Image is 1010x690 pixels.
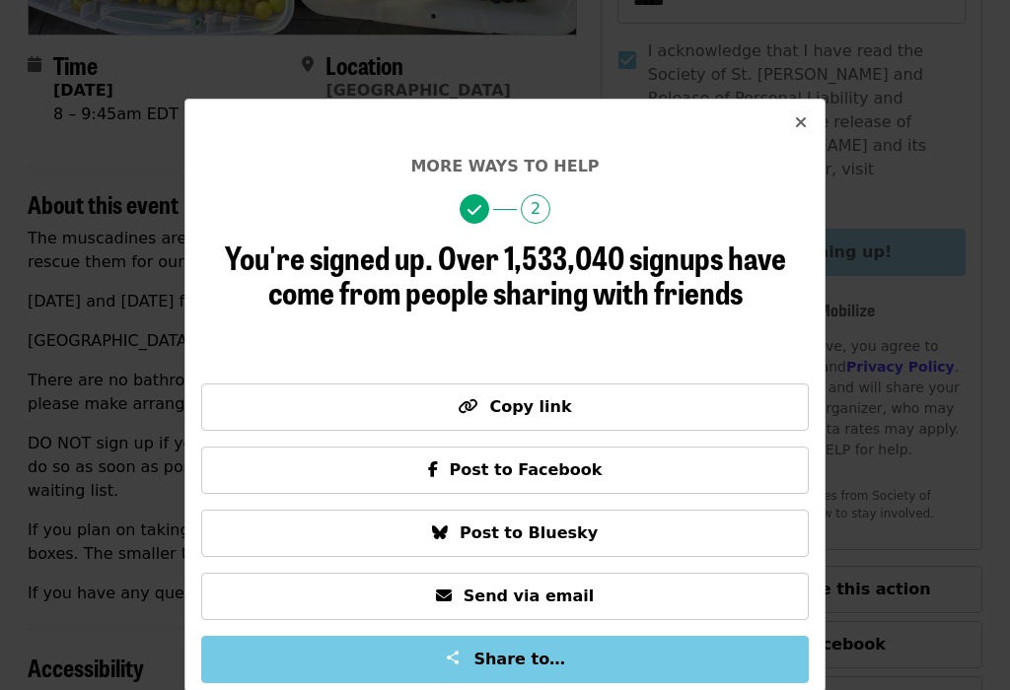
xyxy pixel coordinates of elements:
button: Post to Facebook [201,447,809,494]
span: 2 [521,194,550,224]
i: link icon [458,397,477,416]
i: check icon [468,201,481,220]
button: Post to Bluesky [201,510,809,557]
img: Share [445,650,461,665]
span: Send via email [464,586,594,605]
span: Post to Bluesky [460,523,598,542]
i: bluesky icon [432,523,448,542]
button: Send via email [201,573,809,620]
span: Copy link [489,397,571,416]
button: Close [777,100,825,147]
span: Over 1,533,040 signups have come from people sharing with friends [268,234,786,314]
i: envelope icon [436,586,452,605]
button: Share to… [201,636,809,683]
span: Share to… [473,650,565,668]
span: Post to Facebook [450,460,603,479]
span: More ways to help [410,157,599,175]
i: times icon [795,113,807,132]
span: You're signed up. [225,234,433,280]
button: Copy link [201,383,809,431]
i: facebook-f icon [428,460,438,479]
